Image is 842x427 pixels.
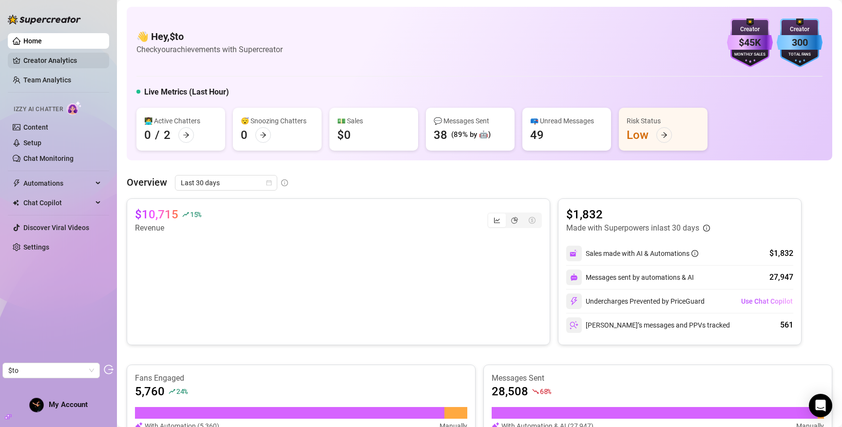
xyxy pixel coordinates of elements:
[281,179,288,186] span: info-circle
[487,213,542,228] div: segmented control
[570,249,578,258] img: svg%3e
[8,363,94,378] span: $to
[691,250,698,257] span: info-circle
[434,127,447,143] div: 38
[136,43,283,56] article: Check your achievements with Supercreator
[23,175,93,191] span: Automations
[23,76,71,84] a: Team Analytics
[135,222,201,234] article: Revenue
[434,116,507,126] div: 💬 Messages Sent
[532,388,539,395] span: fall
[511,217,518,224] span: pie-chart
[127,175,167,190] article: Overview
[337,116,410,126] div: 💵 Sales
[164,127,171,143] div: 2
[169,388,175,395] span: rise
[780,319,793,331] div: 561
[530,127,544,143] div: 49
[182,211,189,218] span: rise
[570,273,578,281] img: svg%3e
[23,53,101,68] a: Creator Analytics
[136,30,283,43] h4: 👋 Hey, $to
[23,37,42,45] a: Home
[769,248,793,259] div: $1,832
[809,394,832,417] div: Open Intercom Messenger
[566,207,710,222] article: $1,832
[144,86,229,98] h5: Live Metrics (Last Hour)
[13,179,20,187] span: thunderbolt
[23,243,49,251] a: Settings
[492,384,528,399] article: 28,508
[67,101,82,115] img: AI Chatter
[144,116,217,126] div: 👩‍💻 Active Chatters
[769,272,793,283] div: 27,947
[183,132,190,138] span: arrow-right
[23,224,89,232] a: Discover Viral Videos
[494,217,500,224] span: line-chart
[777,35,823,50] div: 300
[741,297,793,305] span: Use Chat Copilot
[241,127,248,143] div: 0
[135,384,165,399] article: 5,760
[777,25,823,34] div: Creator
[727,52,773,58] div: Monthly Sales
[727,19,773,67] img: purple-badge-B9DA21FR.svg
[135,207,178,222] article: $10,715
[23,139,41,147] a: Setup
[741,293,793,309] button: Use Chat Copilot
[540,387,551,396] span: 68 %
[727,35,773,50] div: $45K
[661,132,668,138] span: arrow-right
[586,248,698,259] div: Sales made with AI & Automations
[570,297,578,306] img: svg%3e
[23,195,93,211] span: Chat Copilot
[5,413,12,420] span: build
[627,116,700,126] div: Risk Status
[566,317,730,333] div: [PERSON_NAME]’s messages and PPVs tracked
[451,129,491,141] div: (89% by 🤖)
[566,222,699,234] article: Made with Superpowers in last 30 days
[49,400,88,409] span: My Account
[529,217,536,224] span: dollar-circle
[176,387,188,396] span: 24 %
[777,52,823,58] div: Total Fans
[14,105,63,114] span: Izzy AI Chatter
[181,175,271,190] span: Last 30 days
[104,365,114,374] span: logout
[260,132,267,138] span: arrow-right
[23,123,48,131] a: Content
[703,225,710,232] span: info-circle
[190,210,201,219] span: 15 %
[530,116,603,126] div: 📪 Unread Messages
[23,155,74,162] a: Chat Monitoring
[337,127,351,143] div: $0
[727,25,773,34] div: Creator
[30,398,43,412] img: ACg8ocL4Cl8WSdRvd8S2uNQEHgVVrHsl5-TkUfIX6F_m0Ew4Q0ZZl9c=s96-c
[492,373,824,384] article: Messages Sent
[13,199,19,206] img: Chat Copilot
[8,15,81,24] img: logo-BBDzfeDw.svg
[777,19,823,67] img: blue-badge-DgoSNQY1.svg
[241,116,314,126] div: 😴 Snoozing Chatters
[566,293,705,309] div: Undercharges Prevented by PriceGuard
[135,373,467,384] article: Fans Engaged
[144,127,151,143] div: 0
[266,180,272,186] span: calendar
[570,321,578,330] img: svg%3e
[566,270,694,285] div: Messages sent by automations & AI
